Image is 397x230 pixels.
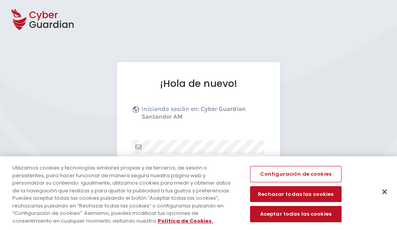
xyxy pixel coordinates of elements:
[250,186,342,202] button: Rechazar todas las cookies
[250,206,342,222] button: Aceptar todas las cookies
[250,166,342,182] button: Configuración de cookies, Abre el cuadro de diálogo del centro de preferencias.
[142,105,246,120] b: Cyber Guardian Santander AM
[12,164,238,225] div: Utilizamos cookies y tecnologías similares propias y de terceros, de sesión o persistentes, para ...
[376,183,393,201] button: Cerrar
[158,217,213,225] a: Más información sobre su privacidad, se abre en una nueva pestaña
[133,78,264,90] h1: ¡Hola de nuevo!
[142,105,262,125] p: Iniciando sesión en:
